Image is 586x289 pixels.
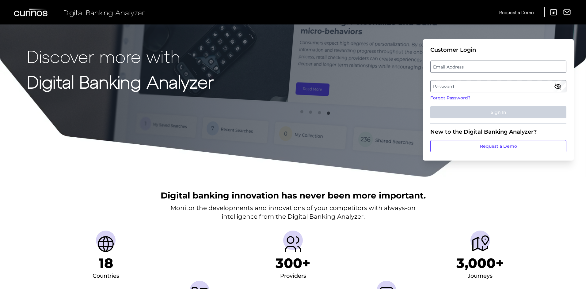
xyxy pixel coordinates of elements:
[170,204,416,221] p: Monitor the developments and innovations of your competitors with always-on intelligence from the...
[63,8,145,17] span: Digital Banking Analyzer
[499,10,534,15] span: Request a Demo
[431,61,566,72] label: Email Address
[431,81,566,92] label: Password
[276,255,310,271] h1: 300+
[468,271,493,281] div: Journeys
[280,271,306,281] div: Providers
[96,234,116,254] img: Countries
[430,140,566,152] a: Request a Demo
[93,271,119,281] div: Countries
[14,9,48,16] img: Curinos
[99,255,113,271] h1: 18
[430,106,566,118] button: Sign In
[27,71,214,92] strong: Digital Banking Analyzer
[283,234,303,254] img: Providers
[499,7,534,17] a: Request a Demo
[456,255,504,271] h1: 3,000+
[470,234,490,254] img: Journeys
[430,46,566,53] div: Customer Login
[161,190,426,201] h2: Digital banking innovation has never been more important.
[430,128,566,135] div: New to the Digital Banking Analyzer?
[430,95,566,101] a: Forgot Password?
[27,46,214,66] p: Discover more with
